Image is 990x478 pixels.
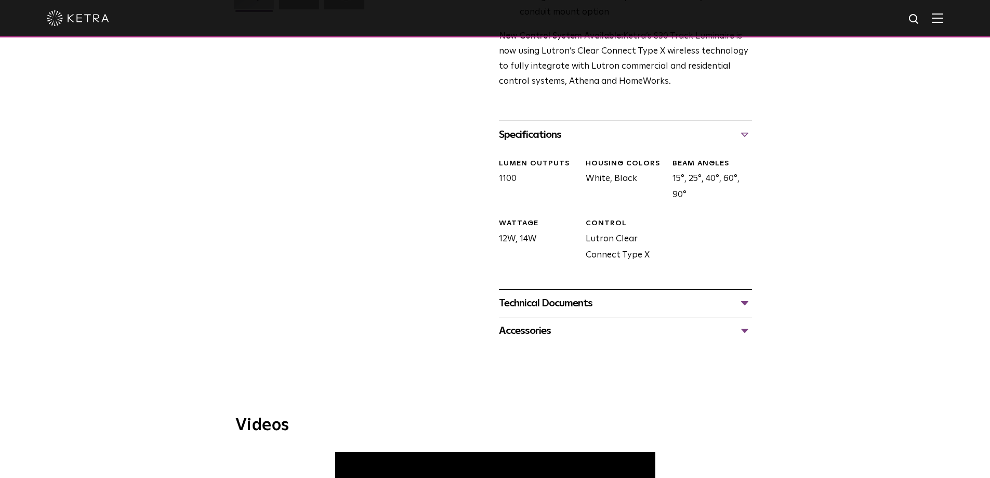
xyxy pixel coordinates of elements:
img: search icon [908,13,921,26]
div: Technical Documents [499,295,752,312]
div: White, Black [578,159,665,203]
div: Lutron Clear Connect Type X [578,218,665,263]
h3: Videos [235,417,755,434]
div: CONTROL [586,218,665,229]
div: 12W, 14W [491,218,578,263]
div: Specifications [499,126,752,143]
img: Hamburger%20Nav.svg [932,13,943,23]
div: Accessories [499,322,752,339]
div: BEAM ANGLES [672,159,751,169]
div: HOUSING COLORS [586,159,665,169]
img: ketra-logo-2019-white [47,10,109,26]
p: Ketra’s S30 Track Luminaire is now using Lutron’s Clear Connect Type X wireless technology to ful... [499,29,752,89]
div: LUMEN OUTPUTS [499,159,578,169]
div: WATTAGE [499,218,578,229]
div: 15°, 25°, 40°, 60°, 90° [665,159,751,203]
div: 1100 [491,159,578,203]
